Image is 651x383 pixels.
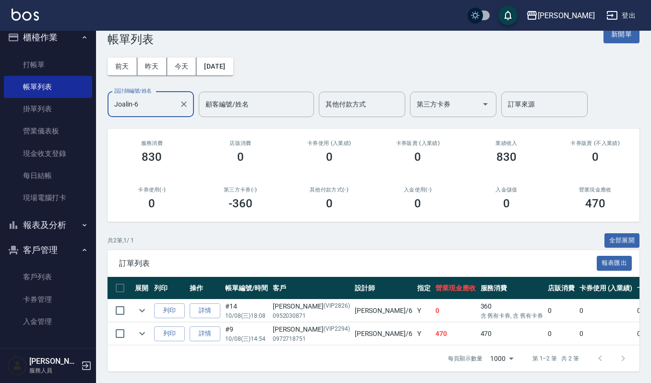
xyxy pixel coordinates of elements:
[223,299,270,322] td: #14
[562,187,628,193] h2: 營業現金應收
[545,323,577,345] td: 0
[597,258,632,267] a: 報表匯出
[152,277,187,299] th: 列印
[478,96,493,112] button: Open
[385,140,451,146] h2: 卡券販賣 (入業績)
[577,277,635,299] th: 卡券使用 (入業績)
[29,366,78,375] p: 服務人員
[4,76,92,98] a: 帳單列表
[29,357,78,366] h5: [PERSON_NAME]
[225,335,268,343] p: 10/08 (三) 14:54
[190,303,220,318] a: 詳情
[532,354,579,363] p: 第 1–2 筆 共 2 筆
[119,187,185,193] h2: 卡券使用(-)
[190,326,220,341] a: 詳情
[478,299,545,322] td: 360
[273,311,350,320] p: 0952030871
[562,140,628,146] h2: 卡券販賣 (不入業績)
[414,150,421,164] h3: 0
[603,7,639,24] button: 登出
[4,311,92,333] a: 入金管理
[223,323,270,345] td: #9
[133,277,152,299] th: 展開
[187,277,223,299] th: 操作
[177,97,191,111] button: Clear
[8,356,27,375] img: Person
[585,197,605,210] h3: 470
[478,277,545,299] th: 服務消費
[592,150,599,164] h3: 0
[167,58,197,75] button: 今天
[324,301,350,311] p: (VIP2826)
[4,25,92,50] button: 櫃檯作業
[326,197,333,210] h3: 0
[352,299,415,322] td: [PERSON_NAME] /6
[108,33,154,46] h3: 帳單列表
[415,323,433,345] td: Y
[135,326,149,341] button: expand row
[4,165,92,187] a: 每日結帳
[12,9,39,21] img: Logo
[296,140,362,146] h2: 卡券使用 (入業績)
[324,324,350,335] p: (VIP2294)
[352,277,415,299] th: 設計師
[142,150,162,164] h3: 830
[237,150,244,164] h3: 0
[296,187,362,193] h2: 其他付款方式(-)
[4,238,92,263] button: 客戶管理
[223,277,270,299] th: 帳單編號/時間
[4,143,92,165] a: 現金收支登錄
[474,140,540,146] h2: 業績收入
[385,187,451,193] h2: 入金使用(-)
[481,311,543,320] p: 含 舊有卡券, 含 舊有卡券
[604,233,640,248] button: 全部展開
[4,120,92,142] a: 營業儀表板
[270,277,352,299] th: 客戶
[448,354,482,363] p: 每頁顯示數量
[137,58,167,75] button: 昨天
[577,323,635,345] td: 0
[225,311,268,320] p: 10/08 (三) 18:08
[352,323,415,345] td: [PERSON_NAME] /6
[545,299,577,322] td: 0
[597,256,632,271] button: 報表匯出
[148,197,155,210] h3: 0
[433,277,478,299] th: 營業現金應收
[135,303,149,318] button: expand row
[4,213,92,238] button: 報表及分析
[415,299,433,322] td: Y
[229,197,253,210] h3: -360
[273,324,350,335] div: [PERSON_NAME]
[486,346,517,371] div: 1000
[326,150,333,164] h3: 0
[522,6,599,25] button: [PERSON_NAME]
[4,288,92,311] a: 卡券管理
[433,299,478,322] td: 0
[108,58,137,75] button: 前天
[119,259,597,268] span: 訂單列表
[273,301,350,311] div: [PERSON_NAME]
[196,58,233,75] button: [DATE]
[119,140,185,146] h3: 服務消費
[273,335,350,343] p: 0972718751
[4,266,92,288] a: 客戶列表
[4,187,92,209] a: 現場電腦打卡
[478,323,545,345] td: 470
[108,236,134,245] p: 共 2 筆, 1 / 1
[503,197,510,210] h3: 0
[538,10,595,22] div: [PERSON_NAME]
[415,277,433,299] th: 指定
[433,323,478,345] td: 470
[496,150,517,164] h3: 830
[208,187,274,193] h2: 第三方卡券(-)
[577,299,635,322] td: 0
[414,197,421,210] h3: 0
[498,6,518,25] button: save
[474,187,540,193] h2: 入金儲值
[603,29,639,38] a: 新開單
[4,98,92,120] a: 掛單列表
[154,303,185,318] button: 列印
[4,54,92,76] a: 打帳單
[603,25,639,43] button: 新開單
[208,140,274,146] h2: 店販消費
